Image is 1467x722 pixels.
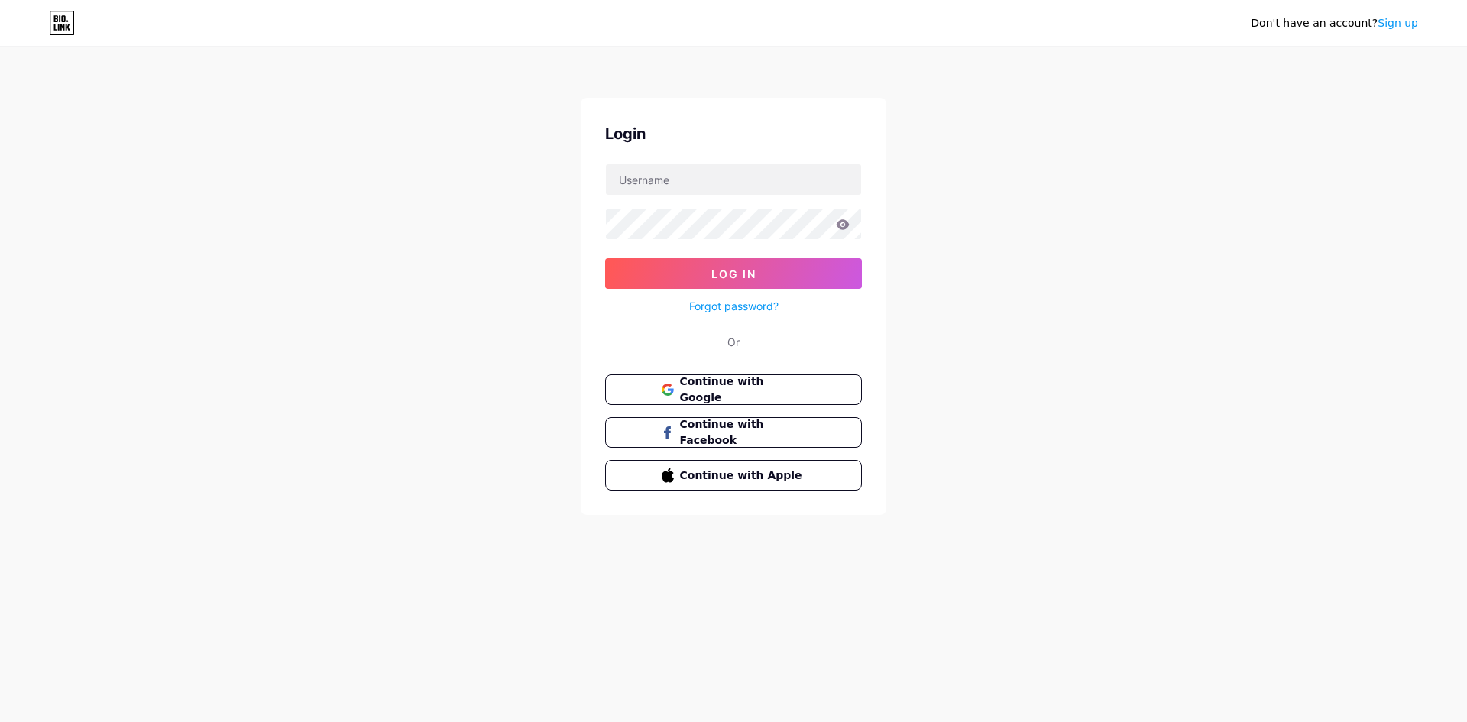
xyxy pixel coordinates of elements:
span: Continue with Facebook [680,416,806,448]
a: Sign up [1378,17,1418,29]
span: Continue with Google [680,374,806,406]
input: Username [606,164,861,195]
button: Continue with Apple [605,460,862,491]
span: Continue with Apple [680,468,806,484]
button: Continue with Facebook [605,417,862,448]
div: Or [727,334,740,350]
button: Continue with Google [605,374,862,405]
button: Log In [605,258,862,289]
a: Forgot password? [689,298,779,314]
span: Log In [711,267,756,280]
div: Don't have an account? [1251,15,1418,31]
div: Login [605,122,862,145]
